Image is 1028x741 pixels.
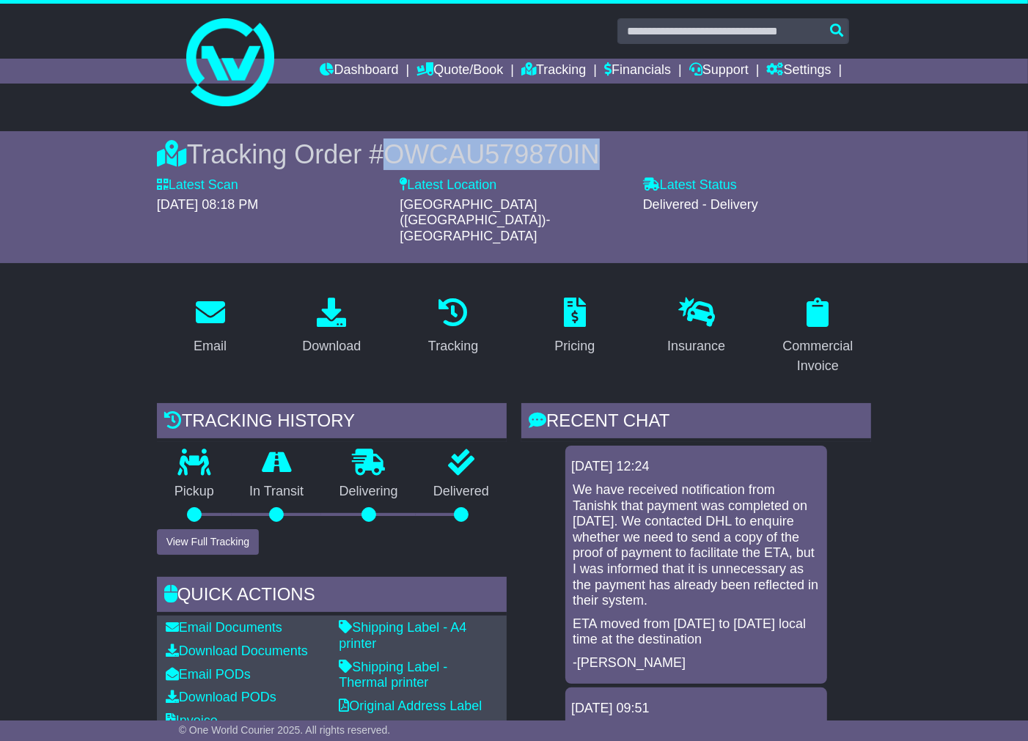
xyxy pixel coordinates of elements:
div: Commercial Invoice [774,336,862,376]
a: Shipping Label - Thermal printer [339,660,447,690]
label: Latest Status [643,177,737,193]
button: View Full Tracking [157,529,259,555]
div: Tracking [428,336,478,356]
p: We have received notification from Tanishk that payment was completed on [DATE]. We contacted DHL... [573,482,820,609]
p: Delivering [321,484,415,500]
a: Settings [767,59,831,84]
a: Insurance [658,292,735,361]
div: Tracking history [157,403,507,443]
a: Quote/Book [416,59,503,84]
p: -[PERSON_NAME] [573,655,820,671]
a: Commercial Invoice [765,292,872,381]
div: Quick Actions [157,577,507,616]
p: In Transit [232,484,321,500]
label: Latest Scan [157,177,238,193]
div: Tracking Order # [157,139,872,170]
a: Email PODs [166,667,251,682]
a: Financials [604,59,671,84]
a: Dashboard [320,59,398,84]
div: Download [302,336,361,356]
a: Shipping Label - A4 printer [339,620,466,651]
span: [DATE] 08:18 PM [157,197,259,212]
a: Original Address Label [339,698,482,713]
a: Tracking [521,59,586,84]
div: Pricing [554,336,595,356]
p: ETA moved from [DATE] to [DATE] local time at the destination [573,616,820,648]
a: Support [689,59,749,84]
a: Download Documents [166,644,308,658]
a: Tracking [419,292,488,361]
span: Delivered - Delivery [643,197,758,212]
span: © One World Courier 2025. All rights reserved. [179,724,391,736]
label: Latest Location [400,177,496,193]
div: [DATE] 09:51 [571,701,821,717]
a: Invoice [166,713,218,728]
span: OWCAU579870IN [383,139,599,169]
span: [GEOGRAPHIC_DATA] ([GEOGRAPHIC_DATA])-[GEOGRAPHIC_DATA] [400,197,550,243]
p: Pickup [157,484,232,500]
div: [DATE] 12:24 [571,459,821,475]
a: Download PODs [166,690,276,704]
div: Email [194,336,227,356]
div: RECENT CHAT [521,403,871,443]
a: Pricing [545,292,604,361]
p: Delivered [416,484,507,500]
a: Download [293,292,370,361]
a: Email Documents [166,620,282,635]
div: Insurance [667,336,725,356]
a: Email [184,292,236,361]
